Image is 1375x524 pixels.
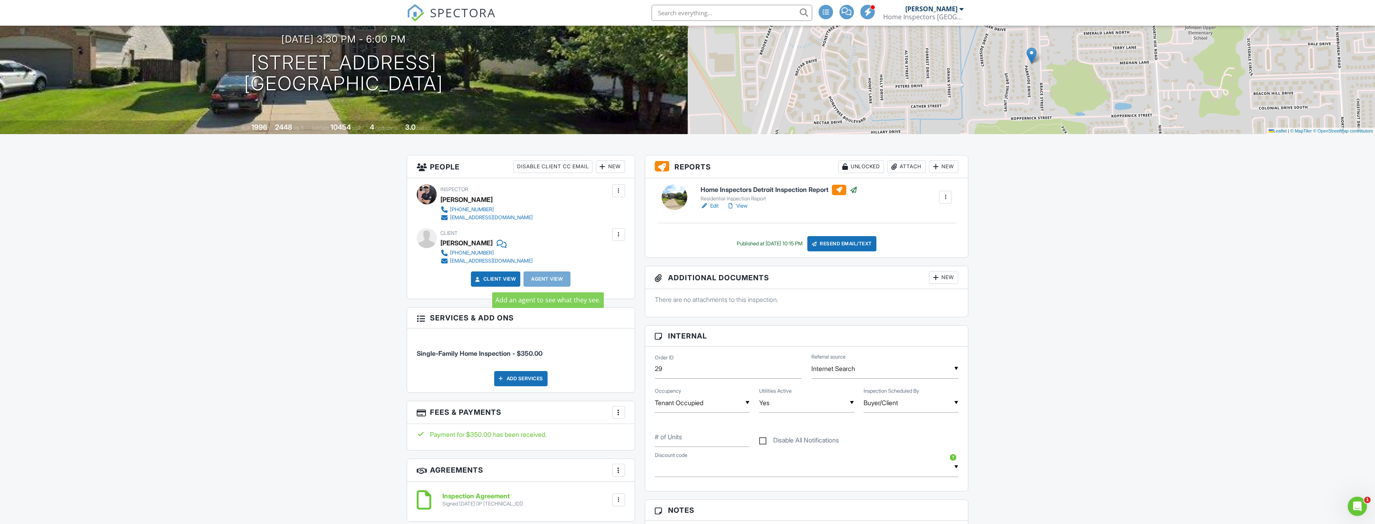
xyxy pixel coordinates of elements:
div: [EMAIL_ADDRESS][DOMAIN_NAME] [450,214,533,221]
a: © MapTiler [1290,128,1312,133]
label: Discount code [655,452,687,459]
h3: [DATE] 3:30 pm - 6:00 pm [281,34,406,45]
span: bathrooms [417,125,440,131]
label: Order ID [655,354,674,361]
div: Published at [DATE] 10:15 PM [737,241,803,247]
div: 10454 [330,123,351,131]
a: [PHONE_NUMBER] [440,249,533,257]
a: Leaflet [1269,128,1287,133]
span: Inspector [440,186,468,192]
label: # of Units [655,432,682,441]
a: Edit [701,202,719,210]
div: 1996 [251,123,267,131]
a: [EMAIL_ADDRESS][DOMAIN_NAME] [440,257,533,265]
div: New [929,271,958,284]
img: Marker [1027,47,1037,64]
h6: Inspection Agreement [442,493,523,500]
div: Add Services [494,371,548,386]
div: [PERSON_NAME] [440,194,493,206]
span: Client [440,230,458,236]
span: 1 [1364,497,1371,503]
span: SPECTORA [430,4,496,21]
label: Referral source [811,353,845,361]
li: Service: Single-Family Home Inspection [417,334,625,364]
a: © OpenStreetMap contributors [1313,128,1373,133]
div: [PERSON_NAME] [905,5,957,13]
label: Inspection Scheduled By [864,387,919,395]
h3: Notes [645,500,968,521]
h3: Fees & Payments [407,401,635,424]
h3: Reports [645,155,968,178]
label: Utilities Active [759,387,792,395]
div: Attach [887,160,926,173]
a: Inspection Agreement Signed [DATE] (IP [TECHNICAL_ID]) [442,493,523,507]
h3: Services & Add ons [407,308,635,328]
span: sq.ft. [352,125,362,131]
h3: Internal [645,326,968,347]
div: [PHONE_NUMBER] [450,250,494,256]
label: Occupancy [655,387,681,395]
span: Built [241,125,250,131]
a: Home Inspectors Detroit Inspection Report Residential Inspection Report [701,185,858,202]
div: Disable Client CC Email [513,160,593,173]
h1: [STREET_ADDRESS] [GEOGRAPHIC_DATA] [244,52,443,95]
input: # of Units [655,427,750,447]
a: View [727,202,748,210]
div: 4 [370,123,374,131]
h6: Home Inspectors Detroit Inspection Report [701,185,858,195]
span: bedrooms [375,125,397,131]
span: | [1288,128,1289,133]
img: The Best Home Inspection Software - Spectora [407,4,424,22]
span: sq. ft. [293,125,305,131]
div: Payment for $350.00 has been received. [417,430,625,439]
div: Resend Email/Text [807,236,876,251]
span: Lot Size [312,125,329,131]
div: [PHONE_NUMBER] [450,206,494,213]
h3: Additional Documents [645,266,968,289]
span: Single-Family Home Inspection - $350.00 [417,349,542,357]
a: [EMAIL_ADDRESS][DOMAIN_NAME] [440,214,533,222]
a: Client View [474,275,516,283]
a: SPECTORA [407,11,496,28]
iframe: Intercom live chat [1348,497,1367,516]
div: Unlocked [838,160,884,173]
div: Signed [DATE] (IP [TECHNICAL_ID]) [442,501,523,507]
div: New [596,160,625,173]
label: Disable All Notifications [759,436,839,447]
div: 3.0 [405,123,416,131]
div: [PERSON_NAME] [440,237,493,249]
div: 2448 [275,123,292,131]
div: New [929,160,958,173]
p: There are no attachments to this inspection. [655,295,959,304]
h3: People [407,155,635,178]
div: Residential Inspection Report [701,196,858,202]
h3: Agreements [407,459,635,482]
input: Search everything... [652,5,812,21]
div: [EMAIL_ADDRESS][DOMAIN_NAME] [450,258,533,264]
div: Home Inspectors Detroit [883,13,964,21]
a: [PHONE_NUMBER] [440,206,533,214]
